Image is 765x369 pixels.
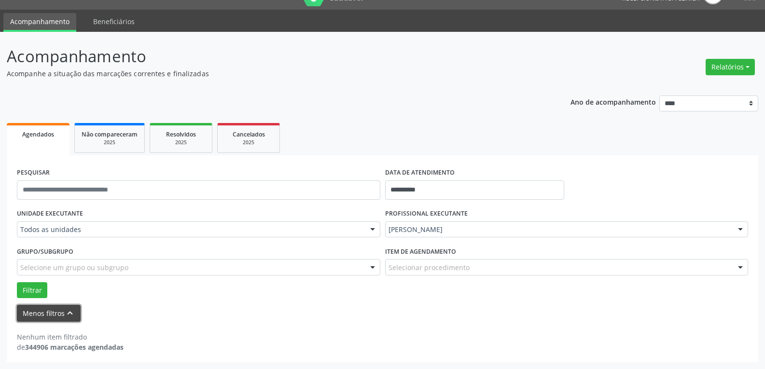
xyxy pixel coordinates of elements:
label: Item de agendamento [385,244,456,259]
div: 2025 [224,139,273,146]
button: Filtrar [17,282,47,299]
span: Agendados [22,130,54,138]
div: 2025 [157,139,205,146]
span: Selecionar procedimento [389,262,470,273]
a: Acompanhamento [3,13,76,32]
span: Cancelados [233,130,265,138]
div: 2025 [82,139,138,146]
i: keyboard_arrow_up [65,308,75,318]
span: [PERSON_NAME] [389,225,729,234]
span: Resolvidos [166,130,196,138]
label: UNIDADE EXECUTANTE [17,206,83,221]
label: DATA DE ATENDIMENTO [385,165,455,180]
label: Grupo/Subgrupo [17,244,73,259]
button: Relatórios [706,59,755,75]
a: Beneficiários [86,13,141,30]
strong: 344906 marcações agendadas [25,342,124,352]
div: Nenhum item filtrado [17,332,124,342]
button: Menos filtroskeyboard_arrow_up [17,305,81,322]
span: Todos as unidades [20,225,361,234]
p: Ano de acompanhamento [570,96,656,108]
p: Acompanhe a situação das marcações correntes e finalizadas [7,68,533,79]
label: PROFISSIONAL EXECUTANTE [385,206,468,221]
div: de [17,342,124,352]
label: PESQUISAR [17,165,50,180]
span: Selecione um grupo ou subgrupo [20,262,128,273]
span: Não compareceram [82,130,138,138]
p: Acompanhamento [7,44,533,68]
